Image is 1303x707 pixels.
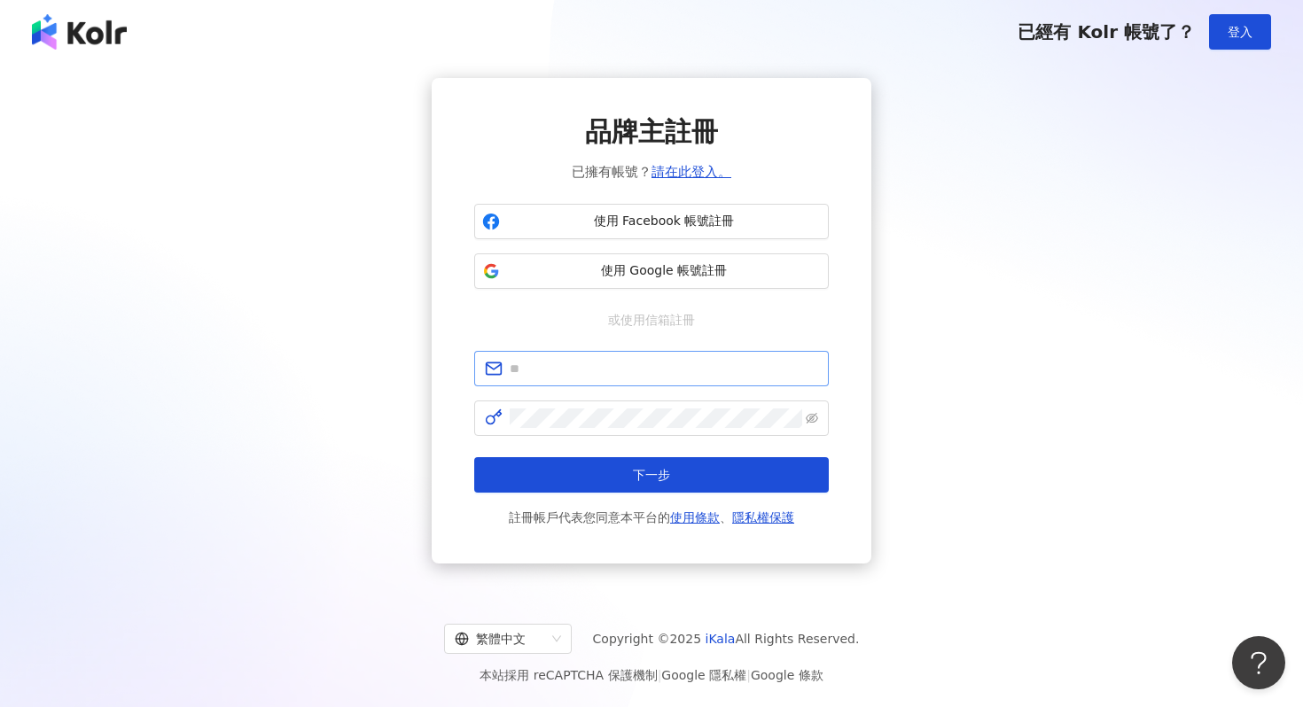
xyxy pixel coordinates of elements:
span: eye-invisible [806,412,818,424]
a: 請在此登入。 [651,164,731,180]
a: iKala [706,632,736,646]
button: 使用 Facebook 帳號註冊 [474,204,829,239]
button: 下一步 [474,457,829,493]
a: 隱私權保護 [732,510,794,524]
a: Google 隱私權 [661,668,746,682]
a: 使用條款 [670,510,720,524]
span: 登入 [1228,25,1252,39]
div: 繁體中文 [455,625,545,653]
span: 品牌主註冊 [585,113,718,151]
span: 或使用信箱註冊 [596,310,707,330]
button: 使用 Google 帳號註冊 [474,253,829,289]
a: Google 條款 [751,668,823,682]
button: 登入 [1209,14,1271,50]
span: | [658,668,662,682]
span: 使用 Google 帳號註冊 [507,262,821,280]
span: | [746,668,751,682]
span: 已經有 Kolr 帳號了？ [1018,21,1195,43]
iframe: Help Scout Beacon - Open [1232,636,1285,689]
span: Copyright © 2025 All Rights Reserved. [593,628,860,649]
img: logo [32,14,127,50]
span: 下一步 [633,468,670,482]
span: 本站採用 reCAPTCHA 保護機制 [480,664,823,686]
span: 註冊帳戶代表您同意本平台的 、 [509,507,794,528]
span: 已擁有帳號？ [572,161,731,183]
span: 使用 Facebook 帳號註冊 [507,213,821,230]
